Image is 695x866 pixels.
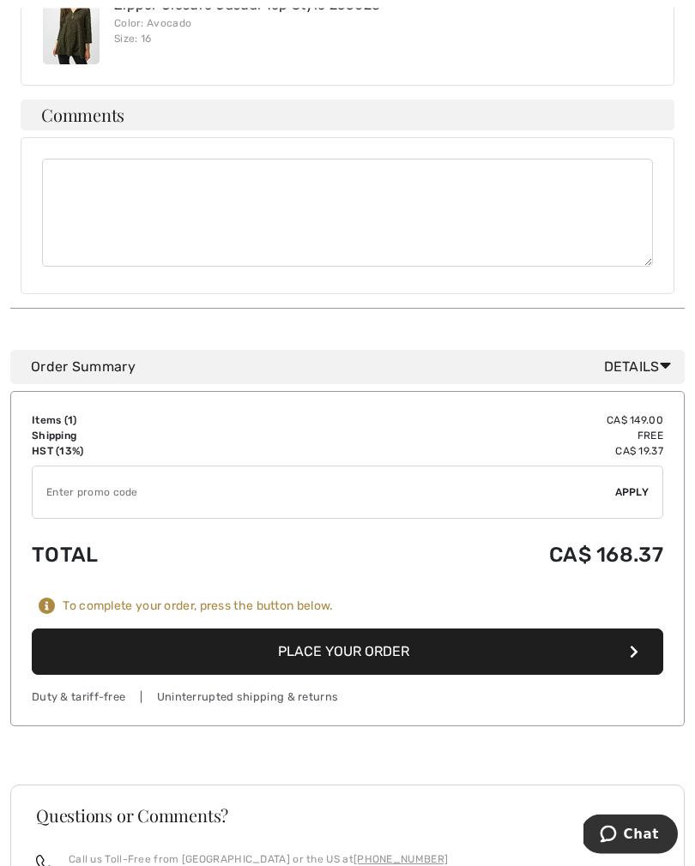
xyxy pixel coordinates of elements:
[68,415,73,427] span: 1
[36,808,659,825] h3: Questions or Comments?
[615,485,650,501] span: Apply
[31,358,678,378] div: Order Summary
[264,429,663,444] td: Free
[63,599,333,615] div: To complete your order, press the button below.
[32,444,264,460] td: HST (13%)
[21,100,674,131] h4: Comments
[264,444,663,460] td: CA$ 19.37
[32,429,264,444] td: Shipping
[604,358,678,378] span: Details
[583,815,678,857] iframe: Opens a widget where you can chat to one of our agents
[32,413,264,429] td: Items ( )
[264,526,663,585] td: CA$ 168.37
[32,526,264,585] td: Total
[264,413,663,429] td: CA$ 149.00
[32,629,663,676] button: Place Your Order
[354,854,448,866] a: [PHONE_NUMBER]
[33,467,615,519] input: Promo code
[32,689,663,706] div: Duty & tariff-free | Uninterrupted shipping & returns
[42,159,653,268] textarea: Comments
[114,16,380,47] div: Color: Avocado Size: 16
